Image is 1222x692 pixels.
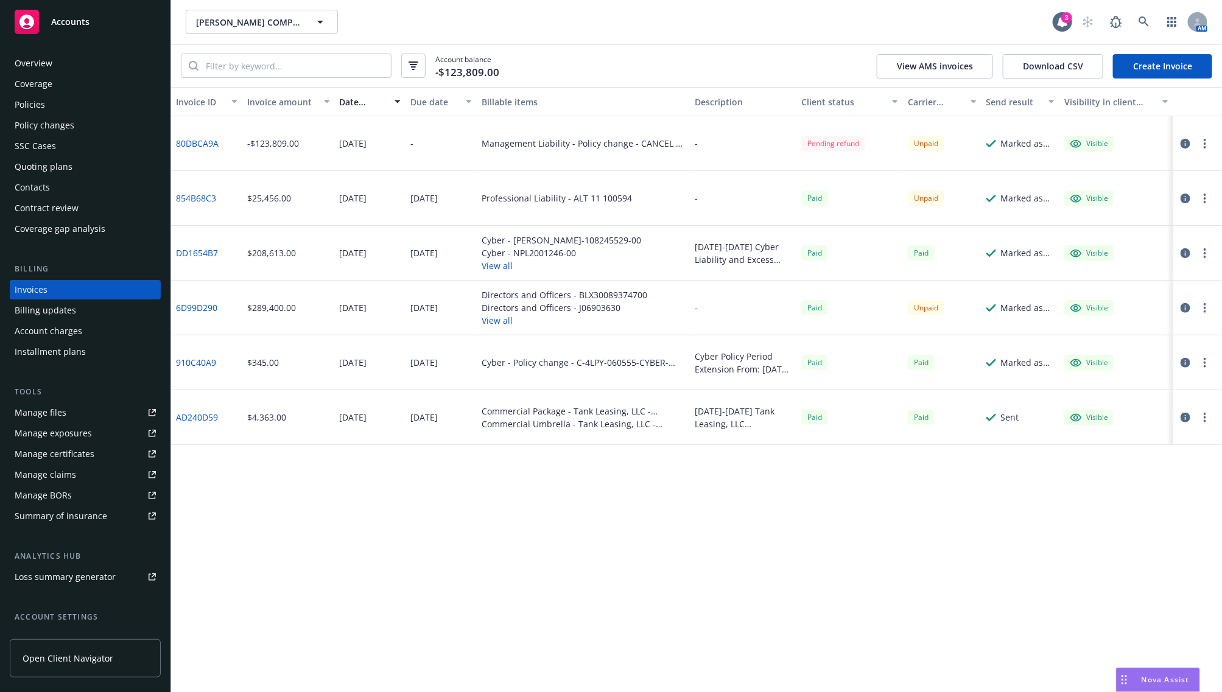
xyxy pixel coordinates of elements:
div: Marked as sent [1001,356,1055,369]
div: [DATE] [340,137,367,150]
div: Summary of insurance [15,506,107,526]
a: Loss summary generator [10,567,161,587]
div: - [695,137,698,150]
a: SSC Cases [10,136,161,156]
a: 6D99D290 [176,301,217,314]
div: Paid [801,355,828,370]
a: Coverage gap analysis [10,219,161,239]
div: Tools [10,386,161,398]
div: Manage certificates [15,444,94,464]
a: Manage claims [10,465,161,484]
span: Account balance [435,54,499,77]
span: Open Client Navigator [23,652,113,665]
div: Contacts [15,178,50,197]
a: Search [1132,10,1156,34]
div: Contract review [15,198,79,218]
div: Cyber - [PERSON_NAME]-108245529-00 [482,234,641,246]
button: Invoice amount [242,87,335,116]
div: Drag to move [1117,668,1132,691]
button: Carrier status [903,87,981,116]
div: Visible [1070,412,1108,423]
div: Sent [1001,411,1019,424]
div: Manage claims [15,465,76,484]
div: Paid [801,245,828,260]
button: [PERSON_NAME] COMPANIES, INC. [186,10,338,34]
div: [DATE] [410,301,438,314]
div: Paid [908,355,935,370]
div: [DATE] [410,246,438,259]
div: Client status [801,96,885,108]
button: Due date [406,87,477,116]
a: Accounts [10,5,161,39]
a: Contacts [10,178,161,197]
div: Description [695,96,792,108]
div: Cyber - NPL2001246-00 [482,246,641,259]
div: Paid [801,300,828,315]
div: Visible [1070,248,1108,259]
span: Nova Assist [1142,674,1190,685]
div: Billable items [482,96,685,108]
div: Carrier status [908,96,963,108]
a: AD240D59 [176,411,218,424]
a: Service team [10,628,161,648]
div: Commercial Umbrella - Tank Leasing, LLC - UL1704640F [482,418,685,430]
a: Overview [10,54,161,73]
a: Start snowing [1076,10,1100,34]
div: Billing updates [15,301,76,320]
div: Visible [1070,138,1108,149]
div: Account settings [10,611,161,623]
div: $289,400.00 [247,301,296,314]
div: Manage files [15,403,66,422]
div: Quoting plans [15,157,72,176]
div: Analytics hub [10,550,161,562]
div: Commercial Package - Tank Leasing, LLC - SM1704640F [482,405,685,418]
div: [DATE] [410,411,438,424]
a: Manage exposures [10,424,161,443]
a: Create Invoice [1113,54,1212,79]
div: [DATE] [340,246,367,259]
div: $25,456.00 [247,192,291,204]
div: Marked as sent [1001,246,1055,259]
a: Quoting plans [10,157,161,176]
a: Manage certificates [10,444,161,464]
span: Accounts [51,17,90,27]
div: [DATE]-[DATE] Cyber Liability and Excess Invoices [695,240,792,266]
div: Policy changes [15,116,74,135]
div: Invoice amount [247,96,317,108]
a: Report a Bug [1104,10,1128,34]
div: [DATE] [340,356,367,369]
div: Professional Liability - ALT 11 100594 [482,192,632,204]
button: Date issued [335,87,406,116]
span: [PERSON_NAME] COMPANIES, INC. [196,16,301,29]
div: -$123,809.00 [247,137,299,150]
button: Billable items [477,87,690,116]
div: Policies [15,95,45,114]
div: Unpaid [908,136,944,151]
div: Due date [410,96,458,108]
a: Coverage [10,74,161,94]
a: Manage BORs [10,486,161,505]
div: Paid [801,410,828,425]
a: Installment plans [10,342,161,362]
div: Paid [908,245,935,260]
div: Visible [1070,302,1108,313]
div: - [695,301,698,314]
div: Directors and Officers - BLX30089374700 [482,288,647,301]
a: Contract review [10,198,161,218]
div: Installment plans [15,342,86,362]
svg: Search [189,61,198,71]
div: Service team [15,628,67,648]
div: Unpaid [908,190,944,206]
a: 910C40A9 [176,356,216,369]
div: Manage exposures [15,424,92,443]
a: Summary of insurance [10,506,161,526]
div: Loss summary generator [15,567,116,587]
a: Invoices [10,280,161,299]
div: Pending refund [801,136,865,151]
div: Paid [801,190,828,206]
div: Manage BORs [15,486,72,505]
a: 854B68C3 [176,192,216,204]
div: Cyber Policy Period Extension From: [DATE] To: [DATE] [695,350,792,376]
